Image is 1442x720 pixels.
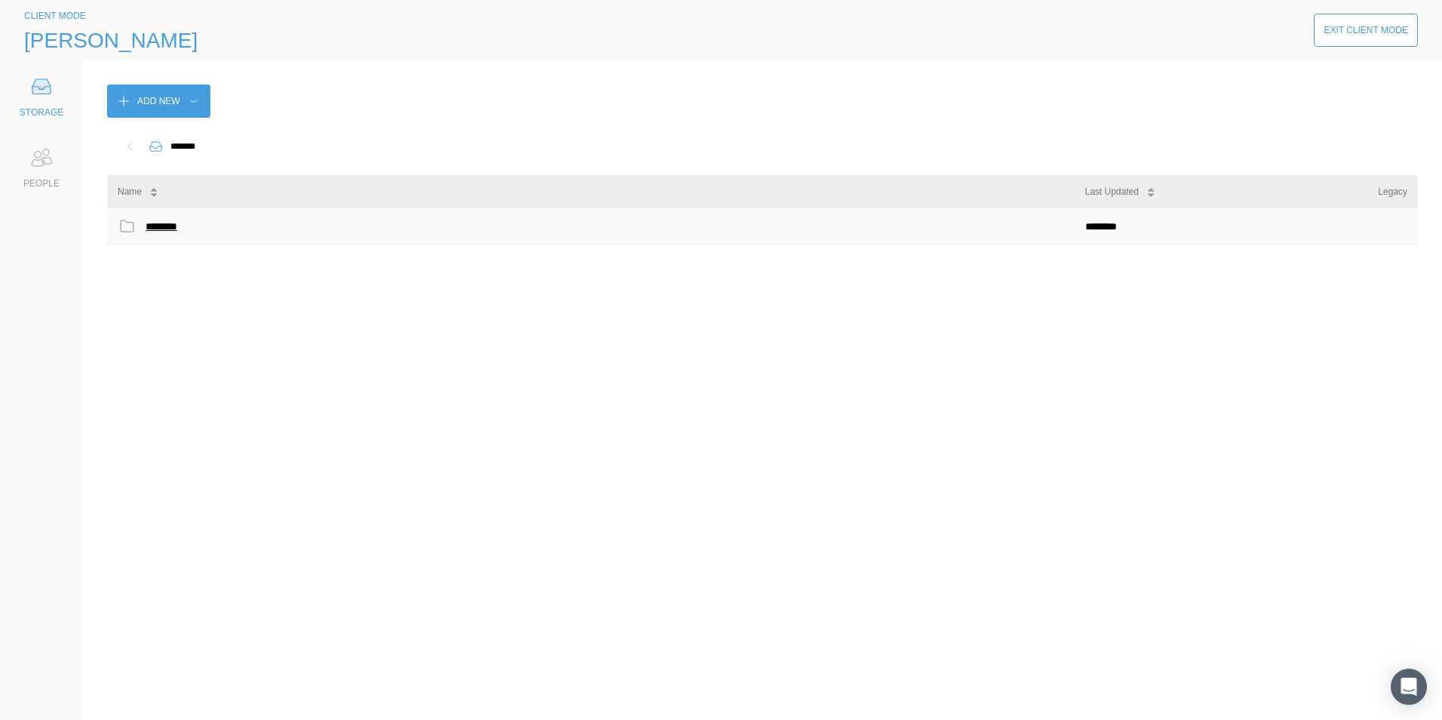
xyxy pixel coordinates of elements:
div: Name [118,184,142,199]
div: Last Updated [1085,184,1139,199]
span: [PERSON_NAME] [24,29,198,53]
div: Legacy [1378,184,1407,199]
div: Add New [137,94,180,109]
button: Exit Client Mode [1314,14,1418,47]
div: STORAGE [20,105,63,120]
div: Exit Client Mode [1324,23,1408,38]
button: Add New [107,85,210,118]
div: PEOPLE [23,176,60,191]
div: Open Intercom Messenger [1391,669,1427,705]
span: CLIENT MODE [24,11,86,21]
